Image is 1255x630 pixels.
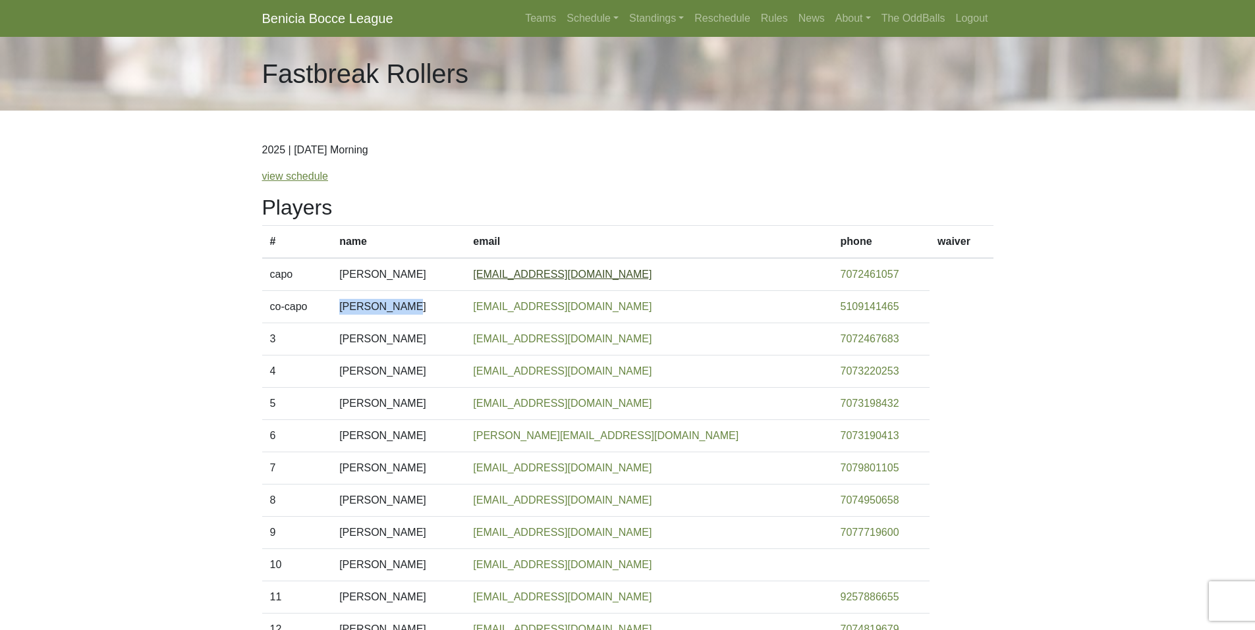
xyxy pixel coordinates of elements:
a: Rules [756,5,793,32]
a: view schedule [262,171,329,182]
td: 7 [262,452,332,485]
a: Benicia Bocce League [262,5,393,32]
td: 5 [262,388,332,420]
a: 5109141465 [841,301,899,312]
a: 7073190413 [841,430,899,441]
td: co-capo [262,291,332,323]
td: 11 [262,581,332,614]
a: News [793,5,830,32]
a: 9257886655 [841,591,899,602]
a: [EMAIL_ADDRESS][DOMAIN_NAME] [473,559,652,570]
td: 9 [262,517,332,549]
a: [EMAIL_ADDRESS][DOMAIN_NAME] [473,333,652,344]
a: [PERSON_NAME][EMAIL_ADDRESS][DOMAIN_NAME] [473,430,739,441]
a: Standings [624,5,689,32]
a: 7079801105 [841,462,899,473]
a: [EMAIL_ADDRESS][DOMAIN_NAME] [473,527,652,538]
td: [PERSON_NAME] [331,517,465,549]
a: [EMAIL_ADDRESS][DOMAIN_NAME] [473,269,652,280]
td: [PERSON_NAME] [331,291,465,323]
td: 3 [262,323,332,355]
td: [PERSON_NAME] [331,388,465,420]
th: waiver [930,226,993,259]
td: [PERSON_NAME] [331,452,465,485]
a: [EMAIL_ADDRESS][DOMAIN_NAME] [473,365,652,377]
td: [PERSON_NAME] [331,581,465,614]
a: [EMAIL_ADDRESS][DOMAIN_NAME] [473,462,652,473]
td: [PERSON_NAME] [331,258,465,291]
th: name [331,226,465,259]
a: Schedule [561,5,624,32]
a: Logout [951,5,993,32]
a: Teams [520,5,561,32]
a: [EMAIL_ADDRESS][DOMAIN_NAME] [473,398,652,409]
a: Reschedule [689,5,756,32]
td: [PERSON_NAME] [331,323,465,355]
a: [EMAIL_ADDRESS][DOMAIN_NAME] [473,591,652,602]
a: 7073220253 [841,365,899,377]
th: email [465,226,832,259]
td: 10 [262,549,332,581]
td: [PERSON_NAME] [331,420,465,452]
a: The OddBalls [876,5,951,32]
a: 7073198432 [841,398,899,409]
td: [PERSON_NAME] [331,485,465,517]
a: 7074950658 [841,494,899,506]
td: [PERSON_NAME] [331,549,465,581]
a: 7077719600 [841,527,899,538]
p: 2025 | [DATE] Morning [262,142,993,158]
td: 4 [262,355,332,388]
td: 6 [262,420,332,452]
h2: Players [262,195,993,220]
td: capo [262,258,332,291]
a: 7072467683 [841,333,899,344]
a: [EMAIL_ADDRESS][DOMAIN_NAME] [473,301,652,312]
a: 7072461057 [841,269,899,280]
th: phone [833,226,930,259]
h1: Fastbreak Rollers [262,58,468,90]
a: [EMAIL_ADDRESS][DOMAIN_NAME] [473,494,652,506]
td: 8 [262,485,332,517]
th: # [262,226,332,259]
a: About [830,5,876,32]
td: [PERSON_NAME] [331,355,465,388]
